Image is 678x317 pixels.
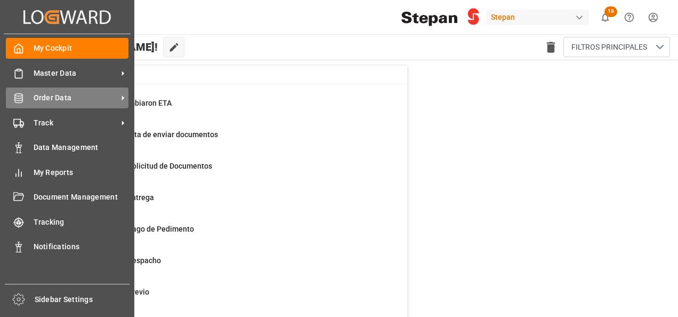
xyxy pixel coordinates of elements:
a: Data Management [6,137,128,158]
a: 639Pendiente de PrevioFinal Delivery [54,287,394,309]
a: Document Management [6,187,128,208]
a: 40Embarques cambiaron ETAContainer Schema [54,98,394,120]
button: show 18 new notifications [593,5,617,29]
span: Document Management [34,192,129,203]
span: Master Data [34,68,118,79]
span: Ordenes para Solicitud de Documentos [80,162,212,170]
a: Tracking [6,211,128,232]
span: Data Management [34,142,129,153]
a: 0Ordenes que falta de enviar documentosContainer Schema [54,129,394,152]
span: Track [34,117,118,129]
div: Stepan [487,10,589,25]
img: Stepan_Company_logo.svg.png_1713531530.png [401,8,479,27]
span: Sidebar Settings [35,294,130,305]
a: My Cockpit [6,38,128,59]
span: 18 [604,6,617,17]
span: Tracking [34,217,129,228]
a: 46Pendiente de entregaFinal Delivery [54,192,394,215]
span: My Reports [34,167,129,178]
span: FILTROS PRINCIPALES [571,42,647,53]
span: Notifications [34,241,129,252]
span: Order Data [34,92,118,104]
span: Pendiente de Pago de Pedimento [80,225,194,233]
button: open menu [563,37,670,57]
a: My Reports [6,162,128,183]
a: 16Pendiente de Pago de PedimentoFinal Delivery [54,224,394,246]
button: Stepan [487,7,593,27]
span: Ordenes que falta de enviar documentos [80,130,218,139]
span: My Cockpit [34,43,129,54]
a: Notifications [6,236,128,257]
button: Help Center [617,5,641,29]
a: 2Pendiente de DespachoFinal Delivery [54,255,394,278]
a: 65Ordenes para Solicitud de DocumentosPurchase Orders [54,161,394,183]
